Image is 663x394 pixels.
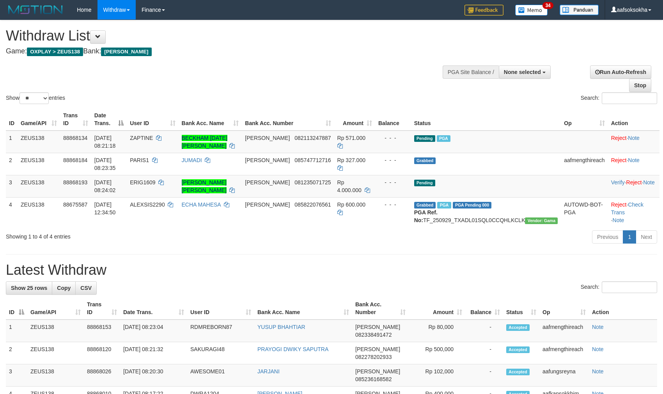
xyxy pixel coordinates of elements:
[94,157,116,171] span: [DATE] 08:23:35
[63,135,87,141] span: 88868134
[27,342,84,364] td: ZEUS138
[355,368,400,375] span: [PERSON_NAME]
[453,202,492,208] span: PGA Pending
[94,135,116,149] span: [DATE] 08:21:18
[337,201,365,208] span: Rp 600.000
[6,175,18,197] td: 3
[592,346,604,352] a: Note
[592,324,604,330] a: Note
[120,342,187,364] td: [DATE] 08:21:32
[611,201,643,216] a: Check Trans
[602,92,657,104] input: Search:
[130,157,149,163] span: PARIS1
[611,201,627,208] a: Reject
[294,201,331,208] span: Copy 085822076561 to clipboard
[590,65,651,79] a: Run Auto-Refresh
[409,297,465,320] th: Amount: activate to sort column ascending
[6,197,18,227] td: 4
[542,2,553,9] span: 34
[6,281,52,295] a: Show 25 rows
[130,135,153,141] span: ZAPTINE
[245,157,290,163] span: [PERSON_NAME]
[130,201,165,208] span: ALEXSIS2290
[257,346,328,352] a: PRAYOGI DWIKY SAPUTRA
[503,297,539,320] th: Status: activate to sort column ascending
[94,179,116,193] span: [DATE] 08:24:02
[27,48,83,56] span: OXPLAY > ZEUS138
[84,297,120,320] th: Trans ID: activate to sort column ascending
[506,324,530,331] span: Accepted
[18,153,60,175] td: ZEUS138
[437,202,451,208] span: Marked by aafpengsreynich
[443,65,499,79] div: PGA Site Balance /
[6,297,27,320] th: ID: activate to sort column descending
[80,285,92,291] span: CSV
[539,342,589,364] td: aafmengthireach
[257,324,305,330] a: YUSUP BHAHTIAR
[294,157,331,163] span: Copy 085747712716 to clipboard
[18,108,60,131] th: Game/API: activate to sort column ascending
[464,5,503,16] img: Feedback.jpg
[581,281,657,293] label: Search:
[611,135,627,141] a: Reject
[355,324,400,330] span: [PERSON_NAME]
[414,209,438,223] b: PGA Ref. No:
[27,364,84,387] td: ZEUS138
[515,5,548,16] img: Button%20Memo.svg
[127,108,178,131] th: User ID: activate to sort column ascending
[643,179,655,186] a: Note
[6,4,65,16] img: MOTION_logo.png
[334,108,375,131] th: Amount: activate to sort column ascending
[539,364,589,387] td: aafungsreyna
[57,285,71,291] span: Copy
[602,281,657,293] input: Search:
[18,175,60,197] td: ZEUS138
[242,108,334,131] th: Bank Acc. Number: activate to sort column ascending
[409,320,465,342] td: Rp 80,000
[375,108,411,131] th: Balance
[378,178,408,186] div: - - -
[187,320,254,342] td: RDMREBORN87
[6,92,65,104] label: Show entries
[506,369,530,375] span: Accepted
[187,364,254,387] td: AWESOME01
[101,48,151,56] span: [PERSON_NAME]
[608,131,659,153] td: ·
[437,135,450,142] span: Marked by aaftrukkakada
[84,364,120,387] td: 88868026
[182,135,227,149] a: BECKHAM [DATE][PERSON_NAME]
[84,342,120,364] td: 88868120
[6,364,27,387] td: 3
[337,157,365,163] span: Rp 327.000
[355,346,400,352] span: [PERSON_NAME]
[52,281,76,295] a: Copy
[27,297,84,320] th: Game/API: activate to sort column ascending
[182,179,227,193] a: [PERSON_NAME] [PERSON_NAME]
[592,230,623,244] a: Previous
[355,332,392,338] span: Copy 082338491472 to clipboard
[608,108,659,131] th: Action
[506,346,530,353] span: Accepted
[611,157,627,163] a: Reject
[608,197,659,227] td: · ·
[626,179,642,186] a: Reject
[414,135,435,142] span: Pending
[355,376,392,382] span: Copy 085236168582 to clipboard
[589,297,657,320] th: Action
[60,108,91,131] th: Trans ID: activate to sort column ascending
[409,364,465,387] td: Rp 102,000
[378,201,408,208] div: - - -
[611,179,625,186] a: Verify
[414,157,436,164] span: Grabbed
[337,135,365,141] span: Rp 571.000
[465,364,503,387] td: -
[6,153,18,175] td: 2
[465,320,503,342] td: -
[6,28,434,44] h1: Withdraw List
[465,297,503,320] th: Balance: activate to sort column ascending
[182,201,221,208] a: ECHA MAHESA
[63,157,87,163] span: 88868184
[294,135,331,141] span: Copy 082113247887 to clipboard
[629,79,651,92] a: Stop
[560,5,599,15] img: panduan.png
